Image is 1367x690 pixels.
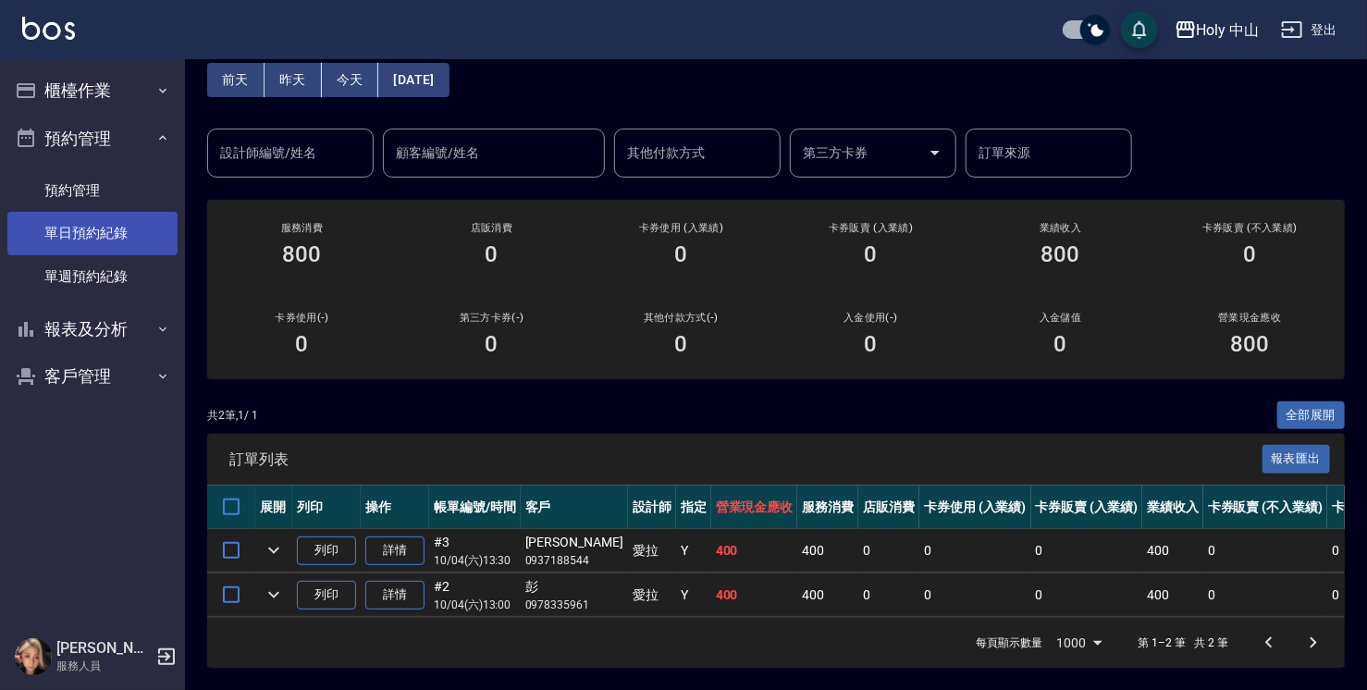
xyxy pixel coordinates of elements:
h2: 其他付款方式(-) [609,312,754,324]
th: 卡券使用 (入業績) [919,486,1031,529]
td: 0 [1031,529,1143,573]
h5: [PERSON_NAME] [56,639,151,658]
h3: 0 [486,241,499,267]
button: 前天 [207,63,265,97]
p: 10/04 (六) 13:30 [434,552,516,569]
th: 帳單編號/時間 [429,486,521,529]
td: 400 [797,573,858,617]
h2: 卡券販賣 (入業績) [798,222,943,234]
button: 列印 [297,581,356,610]
th: 設計師 [628,486,676,529]
button: 預約管理 [7,115,178,163]
th: 營業現金應收 [711,486,798,529]
td: 0 [858,573,919,617]
th: 操作 [361,486,429,529]
h3: 0 [865,241,878,267]
h3: 0 [296,331,309,357]
h2: 業績收入 [988,222,1133,234]
h3: 0 [1054,331,1067,357]
td: 400 [711,573,798,617]
td: 0 [1031,573,1143,617]
h2: 卡券使用(-) [229,312,375,324]
a: 單週預約紀錄 [7,255,178,298]
div: 彭 [525,577,623,597]
td: #2 [429,573,521,617]
td: #3 [429,529,521,573]
td: 0 [919,529,1031,573]
td: 400 [711,529,798,573]
p: 0978335961 [525,597,623,613]
h3: 0 [865,331,878,357]
th: 列印 [292,486,361,529]
h3: 0 [675,331,688,357]
a: 報表匯出 [1262,450,1331,467]
th: 指定 [676,486,711,529]
button: 列印 [297,536,356,565]
th: 卡券販賣 (入業績) [1031,486,1143,529]
h3: 0 [486,331,499,357]
button: 客戶管理 [7,352,178,400]
td: 0 [919,573,1031,617]
button: 昨天 [265,63,322,97]
td: 0 [1203,573,1327,617]
p: 0937188544 [525,552,623,569]
button: Open [920,138,950,167]
p: 服務人員 [56,658,151,674]
h2: 營業現金應收 [1177,312,1323,324]
div: Holy 中山 [1197,18,1260,42]
h2: 卡券使用 (入業績) [609,222,754,234]
a: 單日預約紀錄 [7,212,178,254]
p: 每頁顯示數量 [976,635,1042,651]
td: 400 [1142,529,1203,573]
h3: 0 [675,241,688,267]
td: 0 [858,529,919,573]
span: 訂單列表 [229,450,1262,469]
h2: 卡券販賣 (不入業績) [1177,222,1323,234]
button: 櫃檯作業 [7,67,178,115]
h3: 0 [1244,241,1257,267]
th: 展開 [255,486,292,529]
div: [PERSON_NAME] [525,533,623,552]
a: 詳情 [365,536,425,565]
td: 0 [1203,529,1327,573]
button: 報表匯出 [1262,445,1331,474]
td: Y [676,529,711,573]
h2: 第三方卡券(-) [419,312,564,324]
h2: 入金使用(-) [798,312,943,324]
td: 400 [1142,573,1203,617]
button: 報表及分析 [7,305,178,353]
a: 詳情 [365,581,425,610]
button: expand row [260,581,288,609]
h3: 服務消費 [229,222,375,234]
td: Y [676,573,711,617]
th: 客戶 [521,486,628,529]
button: save [1121,11,1158,48]
td: 400 [797,529,858,573]
button: 今天 [322,63,379,97]
td: 愛拉 [628,529,676,573]
img: Person [15,638,52,675]
button: 全部展開 [1277,401,1346,430]
th: 卡券販賣 (不入業績) [1203,486,1327,529]
h2: 店販消費 [419,222,564,234]
a: 預約管理 [7,169,178,212]
div: 1000 [1050,618,1109,668]
h3: 800 [1231,331,1270,357]
p: 第 1–2 筆 共 2 筆 [1139,635,1228,651]
img: Logo [22,17,75,40]
h3: 800 [283,241,322,267]
p: 10/04 (六) 13:00 [434,597,516,613]
button: [DATE] [378,63,449,97]
th: 業績收入 [1142,486,1203,529]
th: 店販消費 [858,486,919,529]
td: 愛拉 [628,573,676,617]
button: expand row [260,536,288,564]
button: Holy 中山 [1167,11,1267,49]
h2: 入金儲值 [988,312,1133,324]
button: 登出 [1274,13,1345,47]
th: 服務消費 [797,486,858,529]
p: 共 2 筆, 1 / 1 [207,407,258,424]
h3: 800 [1041,241,1080,267]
